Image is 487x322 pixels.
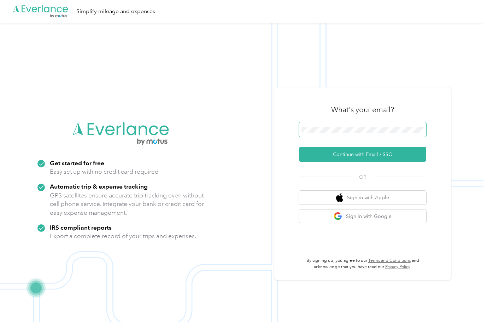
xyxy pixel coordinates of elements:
strong: Automatic trip & expense tracking [50,183,148,190]
img: google logo [334,212,342,221]
img: apple logo [336,193,343,202]
p: By signing up, you agree to our and acknowledge that you have read our . [299,258,426,270]
div: Simplify mileage and expenses [76,7,155,16]
p: Export a complete record of your trips and expenses. [50,232,196,241]
a: Privacy Policy [385,264,410,270]
strong: IRS compliant reports [50,224,112,231]
span: OR [350,173,375,181]
p: GPS satellites ensure accurate trip tracking even without cell phone service. Integrate your bank... [50,191,204,217]
p: Easy set up with no credit card required [50,167,159,176]
h3: What's your email? [331,105,394,115]
button: Continue with Email / SSO [299,147,426,162]
button: apple logoSign in with Apple [299,191,426,205]
button: google logoSign in with Google [299,209,426,223]
strong: Get started for free [50,159,104,167]
a: Terms and Conditions [368,258,411,263]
